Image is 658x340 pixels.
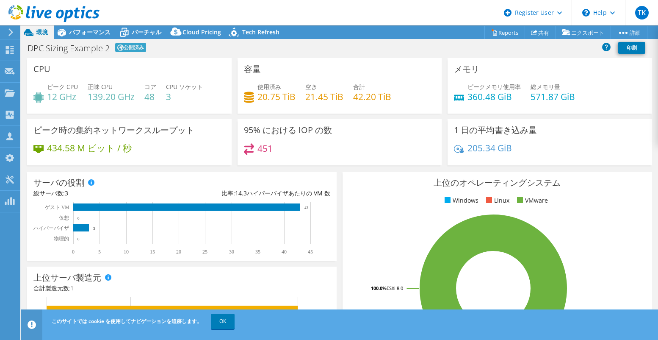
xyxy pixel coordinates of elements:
h3: ピーク時の集約ネットワークスループット [33,125,194,135]
span: 環境 [36,28,48,36]
span: 14.3 [235,189,247,197]
text: 25 [202,249,207,255]
h3: 上位サーバ製造元 [33,273,101,282]
a: Reports [484,26,525,39]
text: 10 [124,249,129,255]
span: コア [144,83,156,91]
li: Linux [484,196,509,205]
div: 比率: ハイパーバイザあたりの VM 数 [182,189,330,198]
span: ピーク CPU [47,83,78,91]
a: 印刷 [618,42,645,54]
span: 3 [65,189,68,197]
h4: 48 [144,92,156,101]
span: 空き [305,83,317,91]
a: OK [211,314,235,329]
h1: DPC Sizing Example 2 [28,44,110,53]
h4: 434.58 M ビット / 秒 [47,143,132,153]
text: ハイパーバイザ [33,225,69,231]
span: 1 [70,284,74,292]
h3: 95% における IOP の数 [244,125,332,135]
div: 総サーバ数: [33,189,182,198]
h3: 上位のオペレーティングシステム [349,178,646,187]
span: CPU ソケット [166,83,203,91]
span: ピークメモリ使用率 [467,83,521,91]
li: Windows [442,196,478,205]
text: 5 [98,249,101,255]
a: エクスポート [556,26,611,39]
text: 15 [150,249,155,255]
h4: 21.45 TiB [305,92,343,101]
h3: CPU [33,64,50,74]
span: このサイトでは cookie を使用してナビゲーションを追跡します。 [52,318,202,325]
span: パフォーマンス [69,28,111,36]
text: 30 [229,249,234,255]
svg: \n [582,9,590,17]
span: 総メモリ量 [531,83,560,91]
span: 合計 [353,83,365,91]
h4: 451 [257,144,273,153]
text: 45 [308,249,313,255]
text: 43 [304,206,309,210]
h4: 139.20 GHz [88,92,135,101]
text: 20 [176,249,181,255]
h4: 205.34 GiB [467,143,512,153]
text: 仮想 [58,215,69,221]
text: 0 [77,237,80,241]
li: VMware [515,196,548,205]
text: 35 [255,249,260,255]
span: TK [635,6,649,20]
h4: 12 GHz [47,92,78,101]
h3: 容量 [244,64,261,74]
a: 共有 [525,26,556,39]
span: バーチャル [132,28,161,36]
text: ゲスト VM [45,204,70,210]
span: 正味 CPU [88,83,113,91]
span: Cloud Pricing [182,28,221,36]
text: 0 [77,216,80,220]
h3: 1 日の平均書き込み量 [454,125,537,135]
span: Tech Refresh [242,28,279,36]
a: 詳細 [611,26,647,39]
h4: 571.87 GiB [531,92,575,101]
text: 3 [93,226,95,231]
tspan: 100.0% [371,285,387,291]
h4: 42.20 TiB [353,92,391,101]
h4: 3 [166,92,203,101]
h3: メモリ [454,64,479,74]
h4: 20.75 TiB [257,92,296,101]
tspan: ESXi 8.0 [387,285,403,291]
text: 0 [72,249,75,255]
h4: 合計製造元数: [33,284,330,293]
span: 公開済み [115,43,146,52]
text: 40 [282,249,287,255]
h3: サーバの役割 [33,178,84,187]
text: 物理的 [54,236,69,242]
span: 使用済み [257,83,281,91]
h4: 360.48 GiB [467,92,521,101]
